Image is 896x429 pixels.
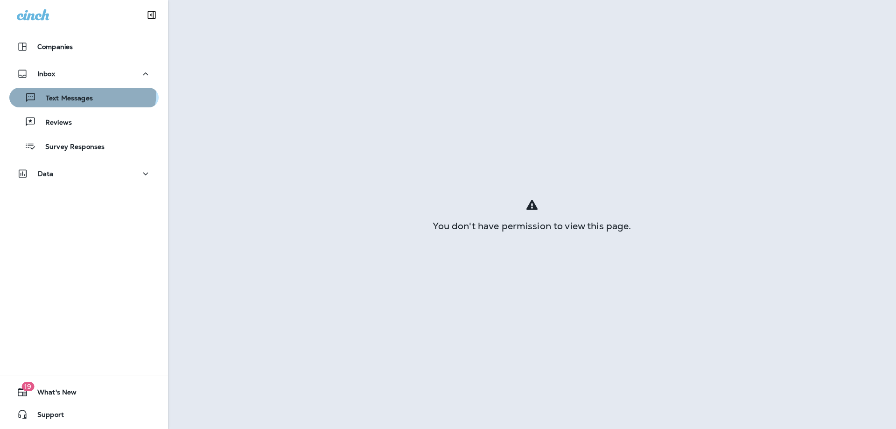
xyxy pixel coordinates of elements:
[168,222,896,230] div: You don't have permission to view this page.
[139,6,165,24] button: Collapse Sidebar
[9,64,159,83] button: Inbox
[9,164,159,183] button: Data
[36,119,72,127] p: Reviews
[9,136,159,156] button: Survey Responses
[36,143,105,152] p: Survey Responses
[9,88,159,107] button: Text Messages
[9,383,159,401] button: 19What's New
[38,170,54,177] p: Data
[36,94,93,103] p: Text Messages
[37,70,55,77] p: Inbox
[28,411,64,422] span: Support
[9,405,159,424] button: Support
[37,43,73,50] p: Companies
[9,37,159,56] button: Companies
[21,382,34,391] span: 19
[28,388,77,400] span: What's New
[9,112,159,132] button: Reviews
